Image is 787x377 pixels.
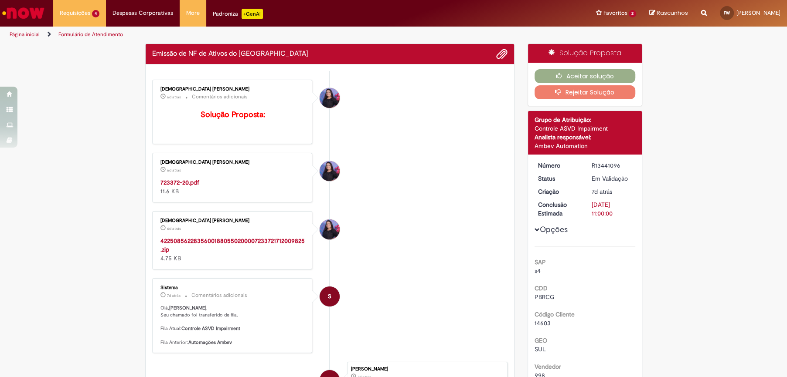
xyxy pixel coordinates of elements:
dt: Status [531,174,585,183]
div: 4.75 KB [160,236,306,263]
a: 723372-20.pdf [160,178,199,186]
a: Rascunhos [649,9,688,17]
small: Comentários adicionais [191,292,247,299]
span: 6d atrás [167,226,181,231]
dt: Conclusão Estimada [531,200,585,218]
div: [DEMOGRAPHIC_DATA] [PERSON_NAME] [160,87,306,92]
small: Comentários adicionais [192,93,248,101]
div: Thais Christini Bachiego [320,219,340,239]
h2: Emissão de NF de Ativos do ASVD Histórico de tíquete [152,50,308,58]
div: [PERSON_NAME] [351,367,503,372]
div: Thais Christini Bachiego [320,161,340,181]
button: Rejeitar Solução [535,85,635,99]
span: 14603 [535,319,551,327]
p: +GenAi [242,9,263,19]
span: S [328,286,331,307]
b: Controle ASVD Impairment [181,325,240,332]
div: 11.6 KB [160,178,306,195]
div: Ambev Automation [535,141,635,150]
span: s4 [535,267,541,275]
div: Sistema [160,285,306,290]
span: Despesas Corporativas [112,9,173,17]
span: More [186,9,200,17]
span: 4 [92,10,99,17]
span: [PERSON_NAME] [736,9,780,17]
div: Grupo de Atribuição: [535,115,635,124]
b: Solução Proposta: [201,110,265,120]
span: 6d atrás [167,168,181,173]
img: ServiceNow [1,4,46,22]
div: Thais Christini Bachiego [320,88,340,108]
div: Padroniza [213,9,263,19]
a: Formulário de Atendimento [58,31,123,38]
span: 7d atrás [592,188,612,195]
time: 22/08/2025 18:56:35 [167,226,181,231]
div: Em Validação [592,174,632,183]
span: Rascunhos [657,9,688,17]
dt: Número [531,161,585,170]
span: 7d atrás [167,293,181,298]
time: 22/08/2025 18:56:35 [167,168,181,173]
b: [PERSON_NAME] [169,305,206,311]
span: FW [724,10,730,16]
p: Olá, , Seu chamado foi transferido de fila. Fila Atual: Fila Anterior: [160,305,306,346]
div: Controle ASVD Impairment [535,124,635,133]
span: 2 [629,10,636,17]
button: Adicionar anexos [496,48,508,60]
b: Código Cliente [535,310,575,318]
b: GEO [535,337,547,344]
span: SUL [535,345,546,353]
dt: Criação [531,187,585,196]
b: Automações Ambev [188,339,232,346]
time: 22/08/2025 17:24:34 [592,188,612,195]
a: 42250856228356001880550200007233721712009825.zip [160,237,305,253]
span: Requisições [60,9,90,17]
span: 6d atrás [167,94,181,100]
time: 22/08/2025 17:24:37 [167,293,181,298]
div: 22/08/2025 17:24:34 [592,187,632,196]
div: Analista responsável: [535,133,635,141]
b: CDD [535,284,548,292]
div: System [320,286,340,306]
button: Aceitar solução [535,69,635,83]
b: Vendedor [535,363,561,370]
div: Solução Proposta [528,44,642,63]
span: Favoritos [603,9,627,17]
ul: Trilhas de página [7,27,518,43]
div: R13441096 [592,161,632,170]
span: PBRCG [535,293,554,301]
a: Página inicial [10,31,40,38]
b: SAP [535,258,546,266]
div: [DEMOGRAPHIC_DATA] [PERSON_NAME] [160,160,306,165]
div: [DEMOGRAPHIC_DATA] [PERSON_NAME] [160,218,306,223]
time: 22/08/2025 18:56:46 [167,94,181,100]
div: [DATE] 11:00:00 [592,200,632,218]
